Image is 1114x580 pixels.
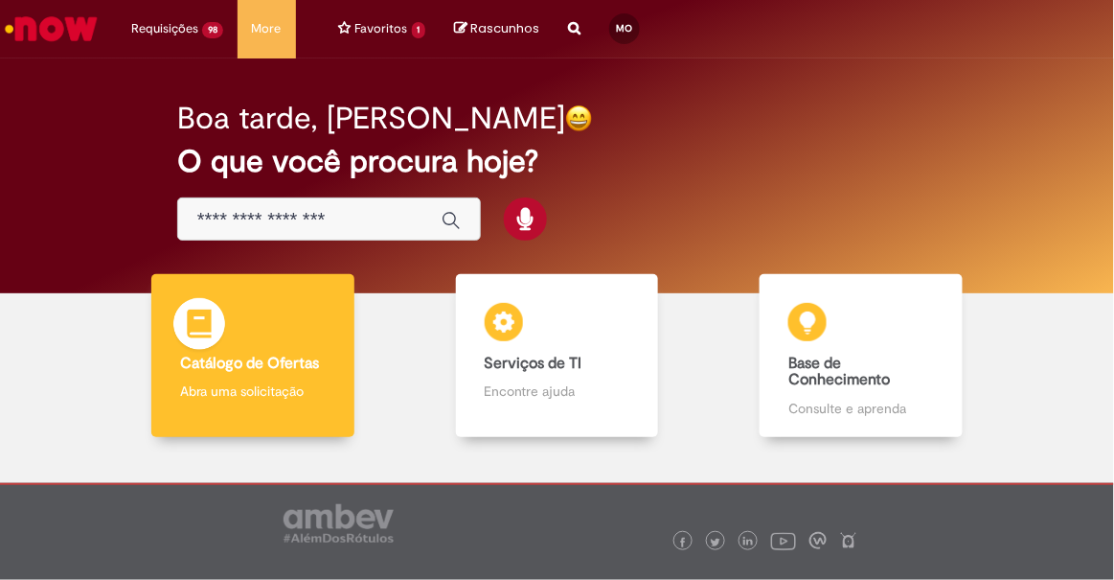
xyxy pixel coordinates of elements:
[252,19,282,38] span: More
[412,22,426,38] span: 1
[711,538,720,547] img: logo_footer_twitter.png
[355,19,408,38] span: Favoritos
[202,22,223,38] span: 98
[485,382,630,401] p: Encontre ajuda
[470,19,539,37] span: Rascunhos
[284,504,394,543] img: logo_footer_ambev_rotulo_gray.png
[788,354,890,390] b: Base de Conhecimento
[180,354,319,373] b: Catálogo de Ofertas
[617,22,633,35] span: MO
[180,382,326,401] p: Abra uma solicitação
[485,354,582,373] b: Serviços de TI
[454,19,539,37] a: No momento, sua lista de rascunhos tem 0 Itens
[177,145,937,178] h2: O que você procura hoje?
[809,532,827,549] img: logo_footer_workplace.png
[177,102,565,135] h2: Boa tarde, [PERSON_NAME]
[131,19,198,38] span: Requisições
[2,10,101,48] img: ServiceNow
[743,537,753,548] img: logo_footer_linkedin.png
[771,528,796,553] img: logo_footer_youtube.png
[788,399,934,418] p: Consulte e aprenda
[565,104,593,132] img: happy-face.png
[405,274,710,437] a: Serviços de TI Encontre ajuda
[678,538,688,547] img: logo_footer_facebook.png
[840,532,857,549] img: logo_footer_naosei.png
[709,274,1013,437] a: Base de Conhecimento Consulte e aprenda
[101,274,405,437] a: Catálogo de Ofertas Abra uma solicitação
